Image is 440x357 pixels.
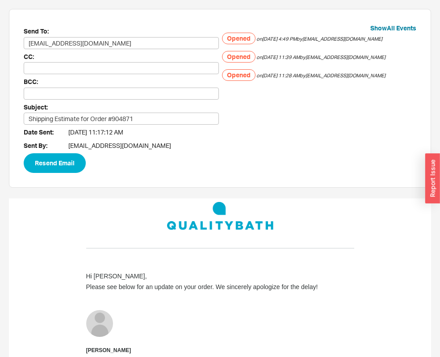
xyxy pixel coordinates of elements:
[24,76,68,88] span: BCC:
[370,24,416,33] button: ShowAll Events
[222,51,256,63] h5: Opened
[35,158,75,168] span: Resend Email
[24,127,68,138] span: Date Sent:
[24,51,68,63] span: CC:
[24,140,68,151] span: Sent By:
[68,128,123,137] span: [DATE] 11:17:12 AM
[222,33,256,44] h5: Opened
[256,72,386,79] span: on [DATE] 11:28 AM by [EMAIL_ADDRESS][DOMAIN_NAME]
[256,54,386,60] span: on [DATE] 11:39 AM by [EMAIL_ADDRESS][DOMAIN_NAME]
[24,26,68,37] span: Send To:
[24,153,86,173] button: Resend Email
[24,102,68,113] span: Subject:
[222,69,256,81] h5: Opened
[68,141,171,150] span: [EMAIL_ADDRESS][DOMAIN_NAME]
[256,36,382,42] span: on [DATE] 4:49 PM by [EMAIL_ADDRESS][DOMAIN_NAME]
